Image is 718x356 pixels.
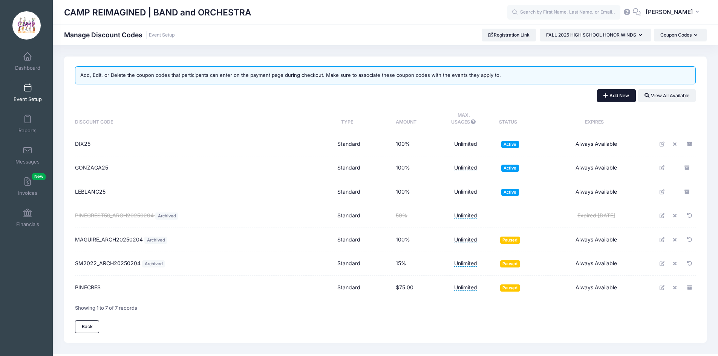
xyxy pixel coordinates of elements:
button: Add New [597,89,636,102]
span: Unlimited [454,164,477,171]
td: Always Available [539,228,653,252]
span: PINECREST50_ARCH20250204 [75,212,154,218]
span: Financials [16,221,39,228]
input: Search by First Name, Last Name, or Email... [507,5,620,20]
button: FALL 2025 HIGH SCHOOL HONOR WINDS [540,29,651,41]
a: Messages [10,142,46,168]
span: GONZAGA25 [75,164,108,171]
img: CAMP REIMAGINED | BAND and ORCHESTRA [12,11,41,40]
a: Archive [682,162,693,174]
td: Standard [306,180,392,204]
span: Paused [500,237,520,244]
button: View All Available [638,89,696,102]
a: Registration Link [482,29,536,41]
th: Expires [539,106,653,133]
span: Messages [15,159,40,165]
a: InvoicesNew [10,173,46,200]
span: Active [501,141,519,148]
td: Always Available [539,252,653,276]
span: MAGUIRE_ARCH20250204 [75,236,143,243]
span: Reports [18,127,37,134]
a: Restore [684,234,696,245]
td: Always Available [539,132,653,156]
td: 15% [392,252,450,276]
td: Standard [306,132,392,156]
td: Standard [306,276,392,299]
div: Add, Edit, or Delete the coupon codes that participants can enter on the payment page during chec... [75,66,696,84]
td: Standard [306,252,392,276]
td: Standard [306,156,392,180]
a: Event Setup [149,32,175,38]
span: DIX25 [75,141,90,147]
h1: CAMP REIMAGINED | BAND and ORCHESTRA [64,4,251,21]
span: Unlimited [454,188,477,195]
a: Archive [684,138,696,150]
span: Unlimited [454,236,477,243]
th: Status [481,106,539,133]
td: 50% [392,204,450,228]
button: [PERSON_NAME] [641,4,707,21]
a: Reports [10,111,46,137]
th: Discount Code [75,106,306,133]
span: Unlimited [454,284,477,291]
th: Type [306,106,392,133]
span: Archived [155,212,178,220]
td: Expired [DATE] [539,204,653,228]
td: $75.00 [392,276,450,299]
span: LEBLANC25 [75,188,106,195]
td: 100% [392,156,450,180]
th: Max. Usages [450,106,481,133]
th: Amount [392,106,450,133]
span: Archived [142,260,165,267]
span: Archived [144,237,167,244]
td: Always Available [539,180,653,204]
span: Unlimited [454,141,477,147]
a: Financials [10,205,46,231]
div: Showing 1 to 7 of 7 records [75,299,137,317]
td: 100% [392,180,450,204]
td: 100% [392,228,450,252]
td: Always Available [539,276,653,299]
td: Standard [306,204,392,228]
span: Dashboard [15,65,40,71]
td: Standard [306,228,392,252]
a: Archive [684,282,696,293]
td: Always Available [539,156,653,180]
a: Back [75,320,99,333]
span: Unlimited [454,260,477,267]
span: SM2022_ARCH20250204 [75,260,141,266]
span: New [32,173,46,180]
a: Restore [684,258,696,269]
span: Invoices [18,190,37,196]
span: Active [501,165,519,172]
a: Event Setup [10,79,46,106]
span: PINECRES [75,284,101,290]
a: Dashboard [10,48,46,75]
span: Paused [500,284,520,292]
span: FALL 2025 HIGH SCHOOL HONOR WINDS [546,32,636,38]
span: [PERSON_NAME] [646,8,693,16]
a: Restore [684,210,696,222]
a: Archive [682,186,693,197]
span: Paused [500,260,520,267]
button: Coupon Codes [654,29,707,41]
span: Event Setup [14,96,42,102]
span: Unlimited [454,212,477,219]
h1: Manage Discount Codes [64,31,175,39]
span: Active [501,189,519,196]
td: 100% [392,132,450,156]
